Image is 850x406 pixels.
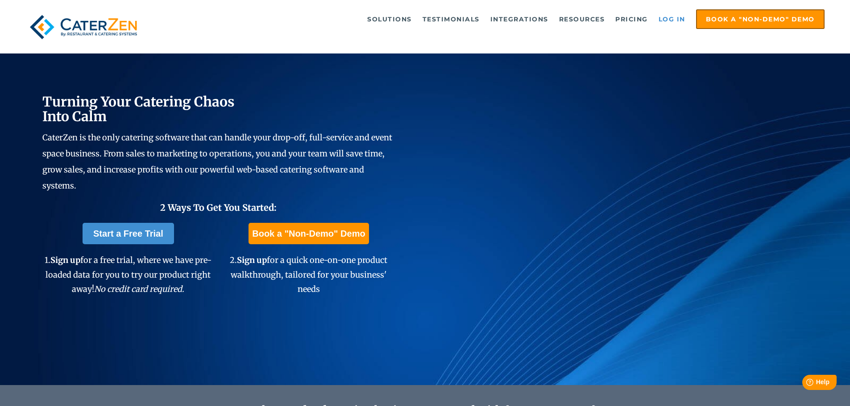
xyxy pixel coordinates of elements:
[363,10,416,28] a: Solutions
[160,202,277,213] span: 2 Ways To Get You Started:
[50,255,80,265] span: Sign up
[45,255,211,294] span: 1. for a free trial, where we have pre-loaded data for you to try our product right away!
[42,93,235,125] span: Turning Your Catering Chaos Into Calm
[237,255,267,265] span: Sign up
[83,223,174,244] a: Start a Free Trial
[611,10,652,28] a: Pricing
[249,223,369,244] a: Book a "Non-Demo" Demo
[486,10,553,28] a: Integrations
[230,255,387,294] span: 2. for a quick one-on-one product walkthrough, tailored for your business' needs
[696,9,825,29] a: Book a "Non-Demo" Demo
[654,10,690,28] a: Log in
[42,132,392,191] span: CaterZen is the only catering software that can handle your drop-off, full-service and event spac...
[25,9,141,45] img: caterzen
[94,284,184,294] em: No credit card required.
[555,10,610,28] a: Resources
[418,10,484,28] a: Testimonials
[162,9,825,29] div: Navigation Menu
[771,371,840,396] iframe: Help widget launcher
